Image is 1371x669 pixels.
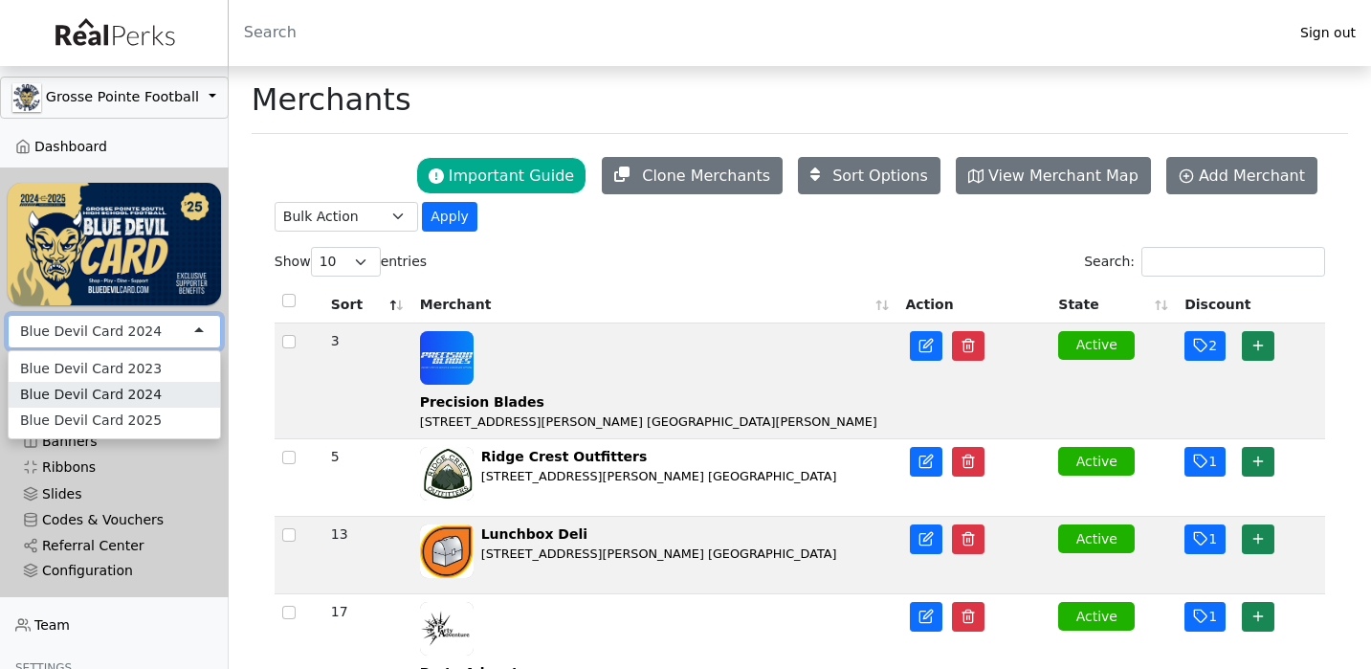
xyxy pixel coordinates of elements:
[1141,247,1325,277] input: Search:
[1184,602,1226,632] button: 1
[956,157,1151,194] a: View Merchant Map
[9,382,220,408] div: Blue Devil Card 2024
[8,507,221,533] a: Codes & Vouchers
[481,467,837,485] div: [STREET_ADDRESS][PERSON_NAME] [GEOGRAPHIC_DATA]
[420,331,474,385] img: EcSV3HEKzpJytY0lvUr9oJfay78rw3k26HNpBc5O.jpg
[420,524,474,578] img: sq7S6SyiH4EjZD442fqeqe2goG1R40zG9Uynv0K3.jpg
[832,167,928,185] span: Sort Options
[252,81,411,118] h1: Merchants
[229,10,1285,56] input: Search
[323,323,412,439] td: 3
[275,202,418,232] select: .form-select-sm example
[8,455,221,480] a: Ribbons
[9,356,220,382] div: Blue Devil Card 2023
[897,282,1050,323] th: Action
[420,392,877,413] div: Precision Blades
[988,167,1139,185] span: View Merchant Map
[23,563,206,579] div: Configuration
[798,157,940,194] button: Sort Options
[412,282,898,323] th: Merchant: activate to sort column ascending
[1058,602,1135,630] button: Active
[8,480,221,506] a: Slides
[416,157,586,194] button: Important Guide
[45,11,183,55] img: real_perks_logo-01.svg
[20,322,162,342] div: Blue Devil Card 2024
[481,545,837,563] div: [STREET_ADDRESS][PERSON_NAME] [GEOGRAPHIC_DATA]
[1199,167,1305,185] span: Add Merchant
[420,447,891,508] a: Ridge Crest Outfitters [STREET_ADDRESS][PERSON_NAME] [GEOGRAPHIC_DATA]
[420,602,474,656] img: hq76fAI9YewlpD7TpRO20kHQni0zM1Cj6Q2m8wK2.jpg
[449,167,574,185] span: Important Guide
[1184,331,1226,361] button: 2
[602,157,783,194] button: Clone Merchants
[1184,447,1226,477] button: 1
[9,408,220,434] div: Blue Devil Card 2025
[8,183,221,304] img: KU4oQBlrJSc0VFV40ZYsMGU8qVNshE7dAADzWlty.png
[420,524,891,586] a: Lunchbox Deli [STREET_ADDRESS][PERSON_NAME] [GEOGRAPHIC_DATA]
[1058,524,1135,552] button: Active
[481,447,837,467] div: Ridge Crest Outfitters
[8,429,221,455] a: Banners
[1050,282,1177,323] th: State: activate to sort column ascending
[8,533,221,559] a: Referral Center
[323,282,412,323] th: Sort: activate to sort column descending
[275,247,427,277] label: Show entries
[1058,331,1135,359] button: Active
[12,83,41,112] img: GAa1zriJJmkmu1qRtUwg8x1nQwzlKm3DoqW9UgYl.jpg
[481,524,837,545] div: Lunchbox Deli
[1058,447,1135,475] button: Active
[422,202,477,232] button: Apply
[420,413,877,431] div: [STREET_ADDRESS][PERSON_NAME] [GEOGRAPHIC_DATA][PERSON_NAME]
[1177,282,1325,323] th: Discount
[311,247,381,277] select: Showentries
[1166,157,1317,194] a: Add Merchant
[420,447,474,501] img: KW28UL5TrzOVXVTDj3FdAEB2Kx4rbQZZi8A3aPNz.jpg
[1184,524,1226,554] button: 1
[323,517,412,594] td: 13
[642,167,770,185] span: Clone Merchants
[420,331,891,431] a: Precision Blades [STREET_ADDRESS][PERSON_NAME] [GEOGRAPHIC_DATA][PERSON_NAME]
[1285,20,1371,46] a: Sign out
[323,439,412,517] td: 5
[1084,247,1325,277] label: Search:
